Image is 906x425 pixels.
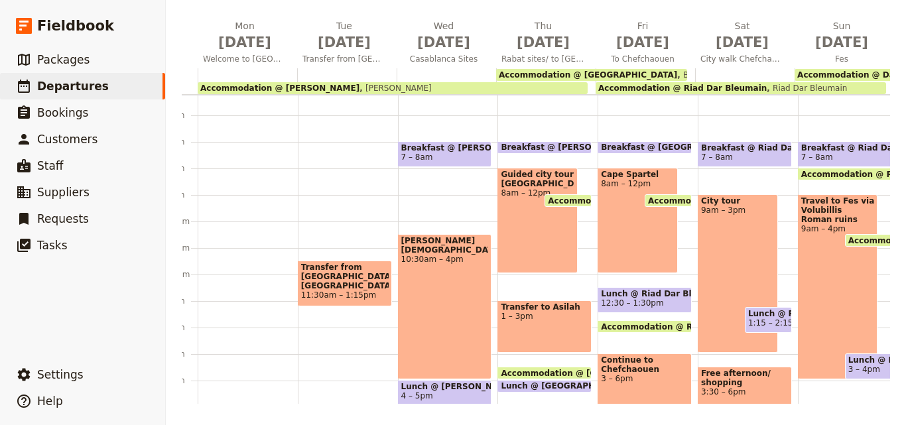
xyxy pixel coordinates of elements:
[545,194,592,207] div: Accommodation @ [PERSON_NAME]
[501,19,585,52] h2: Thu
[701,196,775,206] span: City tour
[501,381,640,391] span: Lunch @ [GEOGRAPHIC_DATA]
[401,152,433,162] span: 7 – 8am
[497,168,578,273] div: Guided city tour [GEOGRAPHIC_DATA]8am – 12pm
[501,302,588,312] span: Transfer to Asilah
[297,19,397,68] button: Tue [DATE]Transfer from [GEOGRAPHIC_DATA], [GEOGRAPHIC_DATA]
[748,309,789,318] span: Lunch @ Riad dar Bleumain
[701,143,789,152] span: Breakfast @ Riad Dar Bleumain
[700,32,784,52] span: [DATE]
[359,84,431,93] span: [PERSON_NAME]
[596,82,886,94] div: Accommodation @ Riad Dar BleumainRiad Dar Bleumain
[301,263,389,290] span: Transfer from [GEOGRAPHIC_DATA], [GEOGRAPHIC_DATA].
[497,367,592,379] div: Accommodation @ [GEOGRAPHIC_DATA]
[767,84,847,93] span: Riad Dar Bleumain
[798,168,892,180] div: Accommodation @ Riad Dar Bleumain
[801,152,833,162] span: 7 – 8am
[302,19,386,52] h2: Tue
[501,143,637,152] span: Breakfast @ [PERSON_NAME]
[37,16,114,36] span: Fieldbook
[795,54,889,64] span: Fes
[198,54,292,64] span: Welcome to [GEOGRAPHIC_DATA]
[397,19,496,68] button: Wed [DATE]Casablanca Sites
[501,32,585,52] span: [DATE]
[601,170,675,179] span: Cape Spartel
[848,365,880,374] span: 3 – 4pm
[695,54,789,64] span: City walk Chefchaouen
[698,194,778,353] div: City tour9am – 3pm
[302,32,386,52] span: [DATE]
[37,212,89,225] span: Requests
[701,387,789,396] span: 3:30 – 6pm
[598,168,678,273] div: Cape Spartel8am – 12pm
[845,234,892,247] div: Accommodation @ Dar Settash
[398,234,492,379] div: [PERSON_NAME] [DEMOGRAPHIC_DATA]10:30am – 4pm
[203,32,287,52] span: [DATE]
[198,19,297,68] button: Mon [DATE]Welcome to [GEOGRAPHIC_DATA]
[698,141,792,167] div: Breakfast @ Riad Dar Bleumain7 – 8am
[398,141,492,167] div: Breakfast @ [PERSON_NAME]7 – 8am
[701,152,733,162] span: 7 – 8am
[37,395,63,408] span: Help
[398,380,492,406] div: Lunch @ [PERSON_NAME]4 – 5pm
[645,194,692,207] div: Accommodation @ [GEOGRAPHIC_DATA]
[501,170,574,188] span: Guided city tour [GEOGRAPHIC_DATA]
[648,196,832,205] span: Accommodation @ [GEOGRAPHIC_DATA]
[601,298,663,308] span: 12:30 – 1:30pm
[37,133,97,146] span: Customers
[501,188,574,198] span: 8am – 12pm
[402,19,485,52] h2: Wed
[501,369,685,377] span: Accommodation @ [GEOGRAPHIC_DATA]
[601,143,757,152] span: Breakfast @ [GEOGRAPHIC_DATA]
[598,287,692,313] div: Lunch @ Riad Dar Bleumain12:30 – 1:30pm
[798,194,878,379] div: Travel to Fes via Volubillis Roman ruins9am – 4pm
[496,19,596,68] button: Thu [DATE]Rabat sites/ to [GEOGRAPHIC_DATA]
[397,54,491,64] span: Casablanca Sites
[701,369,789,387] span: Free afternoon/ shopping
[548,196,713,205] span: Accommodation @ [PERSON_NAME]
[198,82,588,94] div: Accommodation @ [PERSON_NAME][PERSON_NAME]
[601,179,675,188] span: 8am – 12pm
[37,239,68,252] span: Tasks
[601,32,684,52] span: [DATE]
[37,159,64,172] span: Staff
[745,307,792,333] div: Lunch @ Riad dar Bleumain1:15 – 2:15pm
[297,54,391,64] span: Transfer from [GEOGRAPHIC_DATA], [GEOGRAPHIC_DATA]
[37,186,90,199] span: Suppliers
[801,196,875,224] span: Travel to Fes via Volubillis Roman ruins
[801,143,889,152] span: Breakfast @ Riad Dar Bleumain
[601,289,688,298] span: Lunch @ Riad Dar Bleumain
[37,106,88,119] span: Bookings
[800,32,883,52] span: [DATE]
[598,141,692,154] div: Breakfast @ [GEOGRAPHIC_DATA]
[496,54,590,64] span: Rabat sites/ to [GEOGRAPHIC_DATA]
[601,19,684,52] h2: Fri
[402,32,485,52] span: [DATE]
[800,19,883,52] h2: Sun
[37,368,84,381] span: Settings
[601,322,775,331] span: Accommodation @ Riad Dar Bleumain
[497,300,592,353] div: Transfer to Asilah1 – 3pm
[298,261,392,306] div: Transfer from [GEOGRAPHIC_DATA], [GEOGRAPHIC_DATA].11:30am – 1:15pm
[401,255,489,264] span: 10:30am – 4pm
[700,19,784,52] h2: Sat
[200,84,359,93] span: Accommodation @ [PERSON_NAME]
[499,70,677,80] span: Accommodation @ [GEOGRAPHIC_DATA]
[598,320,692,333] div: Accommodation @ Riad Dar Bleumain
[801,224,875,233] span: 9am – 4pm
[795,19,894,68] button: Sun [DATE]Fes
[845,353,892,379] div: Lunch @ Dar Settash3 – 4pm
[701,206,775,215] span: 9am – 3pm
[497,380,592,393] div: Lunch @ [GEOGRAPHIC_DATA]
[748,318,806,328] span: 1:15 – 2:15pm
[695,19,795,68] button: Sat [DATE]City walk Chefchaouen
[798,141,892,167] div: Breakfast @ Riad Dar Bleumain7 – 8am
[401,391,433,400] span: 4 – 5pm
[501,312,588,321] span: 1 – 3pm
[401,143,489,152] span: Breakfast @ [PERSON_NAME]
[601,374,688,383] span: 3 – 6pm
[496,69,687,81] div: Accommodation @ [GEOGRAPHIC_DATA]BerBari Guest House
[203,19,287,52] h2: Mon
[598,84,767,93] span: Accommodation @ Riad Dar Bleumain
[301,290,389,300] span: 11:30am – 1:15pm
